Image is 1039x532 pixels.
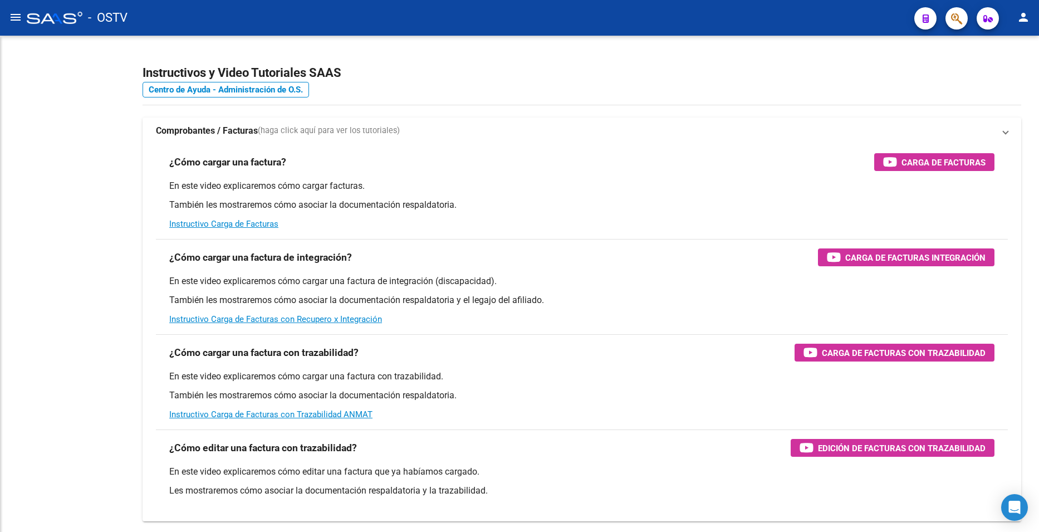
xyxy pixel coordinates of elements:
button: Carga de Facturas Integración [818,248,994,266]
span: - OSTV [88,6,128,30]
h3: ¿Cómo cargar una factura? [169,154,286,170]
button: Edición de Facturas con Trazabilidad [791,439,994,457]
p: En este video explicaremos cómo cargar facturas. [169,180,994,192]
span: Edición de Facturas con Trazabilidad [818,441,986,455]
button: Carga de Facturas con Trazabilidad [795,344,994,362]
p: También les mostraremos cómo asociar la documentación respaldatoria y el legajo del afiliado. [169,294,994,306]
button: Carga de Facturas [874,153,994,171]
a: Instructivo Carga de Facturas con Trazabilidad ANMAT [169,409,373,419]
mat-icon: menu [9,11,22,24]
a: Instructivo Carga de Facturas con Recupero x Integración [169,314,382,324]
div: Comprobantes / Facturas(haga click aquí para ver los tutoriales) [143,144,1021,521]
mat-expansion-panel-header: Comprobantes / Facturas(haga click aquí para ver los tutoriales) [143,118,1021,144]
h3: ¿Cómo cargar una factura con trazabilidad? [169,345,359,360]
p: En este video explicaremos cómo cargar una factura de integración (discapacidad). [169,275,994,287]
mat-icon: person [1017,11,1030,24]
p: Les mostraremos cómo asociar la documentación respaldatoria y la trazabilidad. [169,485,994,497]
a: Instructivo Carga de Facturas [169,219,278,229]
h3: ¿Cómo editar una factura con trazabilidad? [169,440,357,456]
p: También les mostraremos cómo asociar la documentación respaldatoria. [169,199,994,211]
span: Carga de Facturas con Trazabilidad [822,346,986,360]
h2: Instructivos y Video Tutoriales SAAS [143,62,1021,84]
h3: ¿Cómo cargar una factura de integración? [169,250,352,265]
span: (haga click aquí para ver los tutoriales) [258,125,400,137]
a: Centro de Ayuda - Administración de O.S. [143,82,309,97]
span: Carga de Facturas Integración [845,251,986,265]
div: Open Intercom Messenger [1001,494,1028,521]
strong: Comprobantes / Facturas [156,125,258,137]
span: Carga de Facturas [901,155,986,169]
p: También les mostraremos cómo asociar la documentación respaldatoria. [169,389,994,402]
p: En este video explicaremos cómo cargar una factura con trazabilidad. [169,370,994,383]
p: En este video explicaremos cómo editar una factura que ya habíamos cargado. [169,466,994,478]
